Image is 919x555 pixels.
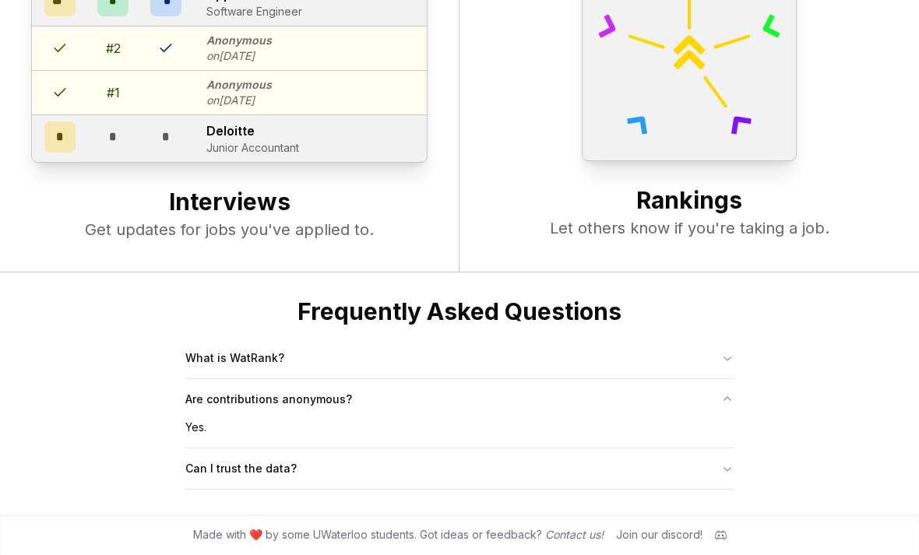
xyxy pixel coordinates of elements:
button: What is WatRank? [185,338,734,378]
button: Can I trust the data? [185,448,734,489]
p: Let others know if you're taking a job. [491,217,888,239]
p: Anonymous [206,77,272,93]
div: Yes. [185,420,734,448]
p: Software Engineer [206,4,302,19]
div: Join our discord! [616,527,702,543]
p: Deloitte [206,121,299,140]
div: # 1 [107,83,120,102]
span: Made with ❤️ by some UWaterloo students. Got ideas or feedback? [193,527,604,543]
p: on [DATE] [206,48,272,64]
div: Are contributions anonymous? [185,420,734,448]
p: Junior Accountant [206,140,299,156]
p: Get updates for jobs you've applied to. [31,219,428,241]
h2: Rankings [491,186,888,217]
h2: Interviews [31,188,428,219]
a: Contact us! [545,528,604,541]
div: # 2 [106,39,121,58]
p: on [DATE] [206,93,272,108]
p: Anonymous [206,33,272,48]
button: Are contributions anonymous? [185,379,734,420]
h2: Frequently Asked Questions [185,297,734,325]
